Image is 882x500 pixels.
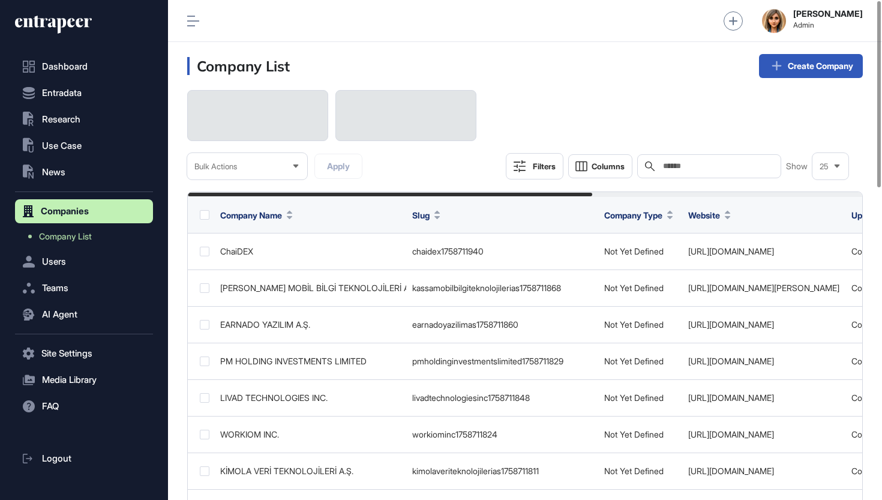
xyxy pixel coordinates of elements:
span: Companies [41,206,89,216]
div: Not Yet Defined [604,320,676,330]
span: Logout [42,454,71,463]
span: AI Agent [42,310,77,319]
a: [URL][DOMAIN_NAME] [688,319,774,330]
div: Not Yet Defined [604,466,676,476]
div: pmholdinginvestmentslimited1758711829 [412,357,592,366]
button: Media Library [15,368,153,392]
span: Company Name [220,209,282,221]
button: Columns [568,154,632,178]
button: Company Name [220,209,293,221]
span: Teams [42,283,68,293]
span: Columns [592,162,625,171]
span: FAQ [42,402,59,411]
button: Company Type [604,209,673,221]
span: News [42,167,65,177]
span: Use Case [42,141,82,151]
div: WORKIOM INC. [220,430,400,439]
a: [URL][DOMAIN_NAME] [688,393,774,403]
div: workiominc1758711824 [412,430,592,439]
div: Not Yet Defined [604,393,676,403]
span: Company Type [604,209,662,221]
span: Website [688,209,720,221]
strong: [PERSON_NAME] [793,9,863,19]
div: Not Yet Defined [604,357,676,366]
button: Companies [15,199,153,223]
div: kassamobilbilgiteknolojilerias1758711868 [412,283,592,293]
button: FAQ [15,394,153,418]
div: Not Yet Defined [604,430,676,439]
span: Dashboard [42,62,88,71]
button: Users [15,250,153,274]
a: Company List [21,226,153,247]
a: [URL][DOMAIN_NAME][PERSON_NAME] [688,283,839,293]
a: Create Company [759,54,863,78]
a: [URL][DOMAIN_NAME] [688,429,774,439]
a: [URL][DOMAIN_NAME] [688,466,774,476]
span: Bulk Actions [194,162,237,171]
div: Not Yet Defined [604,247,676,256]
div: chaidex1758711940 [412,247,592,256]
button: Research [15,107,153,131]
button: Filters [506,153,563,179]
div: [PERSON_NAME] MOBİL BİLGİ TEKNOLOJİLERİ A.Ş. [220,283,400,293]
img: admin-avatar [762,9,786,33]
div: ChaiDEX [220,247,400,256]
button: Use Case [15,134,153,158]
button: Website [688,209,731,221]
span: Entradata [42,88,82,98]
a: Logout [15,447,153,471]
a: [URL][DOMAIN_NAME] [688,356,774,366]
div: LIVAD TECHNOLOGIES INC. [220,393,400,403]
span: 25 [820,162,829,171]
span: Site Settings [41,349,92,358]
div: Not Yet Defined [604,283,676,293]
span: Media Library [42,375,97,385]
button: Teams [15,276,153,300]
div: PM HOLDING INVESTMENTS LIMITED [220,357,400,366]
a: [URL][DOMAIN_NAME] [688,246,774,256]
span: Admin [793,21,863,29]
div: livadtechnologiesinc1758711848 [412,393,592,403]
div: kimolaveriteknolojilerias1758711811 [412,466,592,476]
span: Slug [412,209,430,221]
span: Show [786,161,808,171]
div: earnadoyazilimas1758711860 [412,320,592,330]
span: Users [42,257,66,267]
button: AI Agent [15,303,153,327]
h3: Company List [187,57,290,75]
div: Filters [533,161,556,171]
button: News [15,160,153,184]
div: EARNADO YAZILIM A.Ş. [220,320,400,330]
button: Slug [412,209,440,221]
span: Company List [39,232,92,241]
button: Entradata [15,81,153,105]
button: Site Settings [15,342,153,366]
span: Research [42,115,80,124]
a: Dashboard [15,55,153,79]
div: KİMOLA VERİ TEKNOLOJİLERİ A.Ş. [220,466,400,476]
